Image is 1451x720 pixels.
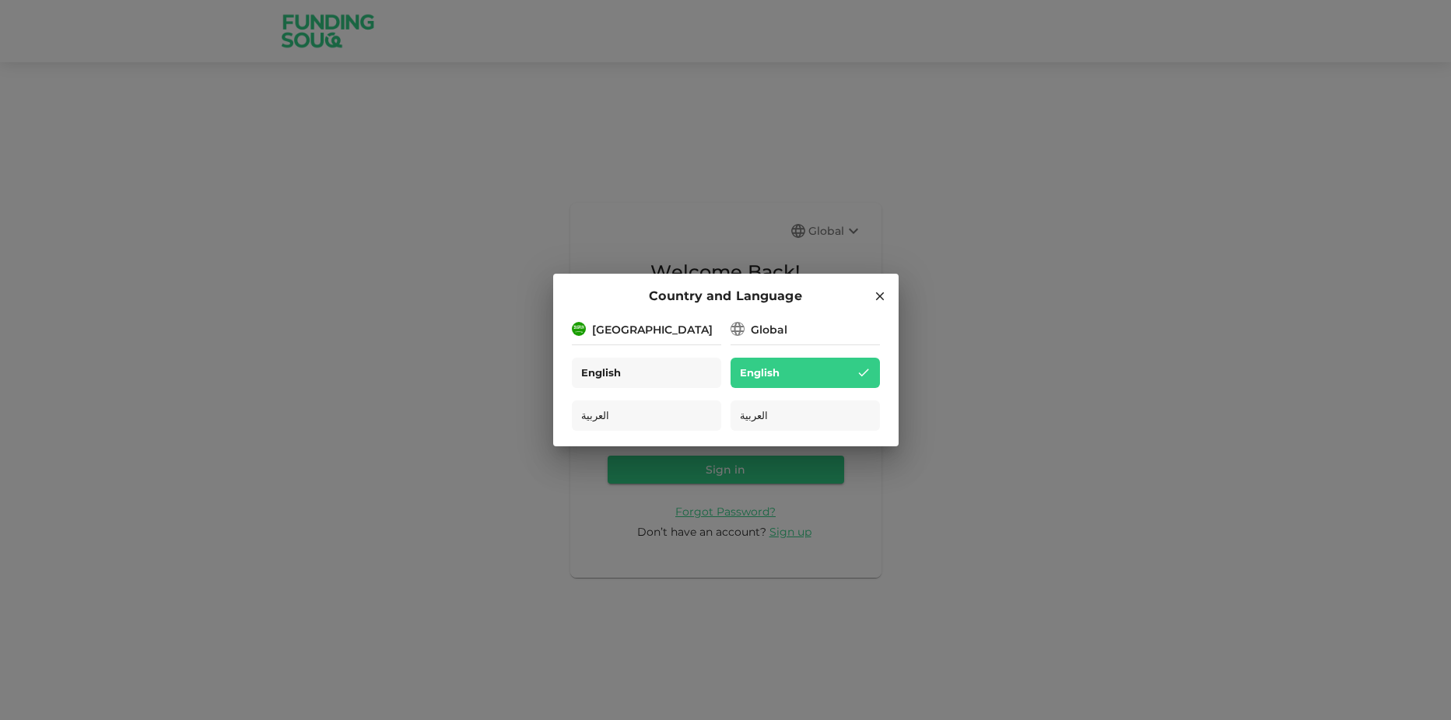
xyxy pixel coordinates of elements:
[592,322,713,338] div: [GEOGRAPHIC_DATA]
[740,407,769,425] span: العربية
[581,407,610,425] span: العربية
[649,286,801,306] span: Country and Language
[751,322,787,338] div: Global
[572,322,586,336] img: flag-sa.b9a346574cdc8950dd34b50780441f57.svg
[740,364,780,382] span: English
[581,364,622,382] span: English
